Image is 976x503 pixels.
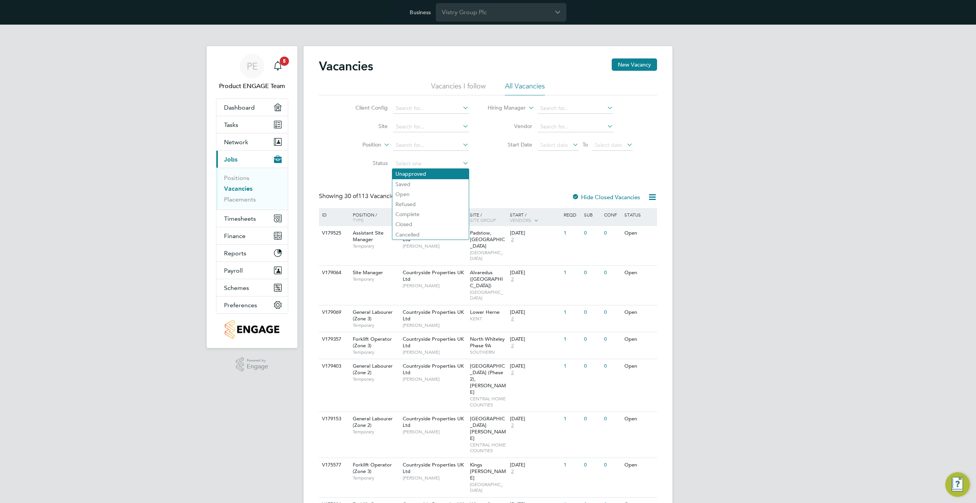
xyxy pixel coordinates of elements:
[353,309,393,322] span: General Labourer (Zone 3)
[510,416,560,422] div: [DATE]
[247,363,268,370] span: Engage
[224,284,249,291] span: Schemes
[510,343,515,349] span: 2
[488,141,532,148] label: Start Date
[562,208,582,221] div: Reqd
[320,208,347,221] div: ID
[403,475,466,481] span: [PERSON_NAME]
[622,458,656,472] div: Open
[320,412,347,426] div: V179153
[393,122,469,132] input: Search for...
[505,82,545,95] li: All Vacancies
[353,349,399,355] span: Temporary
[392,230,469,240] li: Cancelled
[622,332,656,346] div: Open
[320,305,347,320] div: V179069
[510,309,560,316] div: [DATE]
[392,169,469,179] li: Unapproved
[470,461,506,481] span: Kings [PERSON_NAME]
[562,332,582,346] div: 1
[582,208,602,221] div: Sub
[216,245,288,261] button: Reports
[945,472,970,497] button: Engage Resource Center
[470,396,506,408] span: CENTRAL HOME COUNTIES
[470,250,506,261] span: [GEOGRAPHIC_DATA]
[403,309,464,322] span: Countryside Properties UK Ltd
[353,336,392,349] span: Forklift Operator (Zone 3)
[393,140,469,151] input: Search for...
[538,122,613,132] input: Search for...
[582,412,602,426] div: 0
[510,230,560,237] div: [DATE]
[216,320,288,339] a: Go to home page
[224,104,255,111] span: Dashboard
[468,208,508,227] div: Site /
[216,210,288,227] button: Timesheets
[562,359,582,373] div: 1
[403,415,464,428] span: Countryside Properties UK Ltd
[224,215,256,222] span: Timesheets
[403,336,464,349] span: Countryside Properties UK Ltd
[216,82,288,91] span: Product ENGAGE Team
[580,140,590,150] span: To
[510,316,515,322] span: 2
[594,142,622,148] span: Select date
[320,458,347,472] div: V175577
[216,151,288,168] button: Jobs
[510,217,531,223] span: Vendors
[224,174,249,182] a: Positions
[270,54,285,78] a: 5
[470,336,505,349] span: North Whiteley Phase 9A
[392,189,469,199] li: Open
[562,226,582,240] div: 1
[540,142,568,148] span: Select date
[510,468,515,475] span: 2
[602,208,622,221] div: Conf
[224,301,257,309] span: Preferences
[353,322,399,328] span: Temporary
[353,269,383,276] span: Site Manager
[392,199,469,209] li: Refused
[538,103,613,114] input: Search for...
[508,208,562,227] div: Start /
[582,458,602,472] div: 0
[622,266,656,280] div: Open
[510,237,515,243] span: 2
[510,276,515,283] span: 2
[622,412,656,426] div: Open
[353,243,399,249] span: Temporary
[392,179,469,189] li: Saved
[216,227,288,244] button: Finance
[470,481,506,493] span: [GEOGRAPHIC_DATA]
[319,192,399,200] div: Showing
[403,243,466,249] span: [PERSON_NAME]
[470,309,500,315] span: Lower Herne
[403,363,464,376] span: Countryside Properties UK Ltd
[353,461,392,475] span: Forklift Operator (Zone 3)
[481,104,526,112] label: Hiring Manager
[582,332,602,346] div: 0
[470,415,506,441] span: [GEOGRAPHIC_DATA][PERSON_NAME]
[488,123,532,130] label: Vendor
[225,320,279,339] img: countryside-properties-logo-retina.png
[602,359,622,373] div: 0
[403,349,466,355] span: [PERSON_NAME]
[216,54,288,91] a: PEProduct ENGAGE Team
[392,209,469,219] li: Complete
[470,269,503,289] span: Alvaredus ([GEOGRAPHIC_DATA])
[582,226,602,240] div: 0
[470,230,505,249] span: Padstow, [GEOGRAPHIC_DATA]
[602,412,622,426] div: 0
[224,196,256,203] a: Placements
[403,283,466,289] span: [PERSON_NAME]
[510,370,515,376] span: 2
[224,138,248,146] span: Network
[216,279,288,296] button: Schemes
[510,270,560,276] div: [DATE]
[344,192,358,200] span: 30 of
[562,266,582,280] div: 1
[280,57,289,66] span: 5
[319,58,373,74] h2: Vacancies
[216,262,288,279] button: Payroll
[353,415,393,428] span: General Labourer (Zone 2)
